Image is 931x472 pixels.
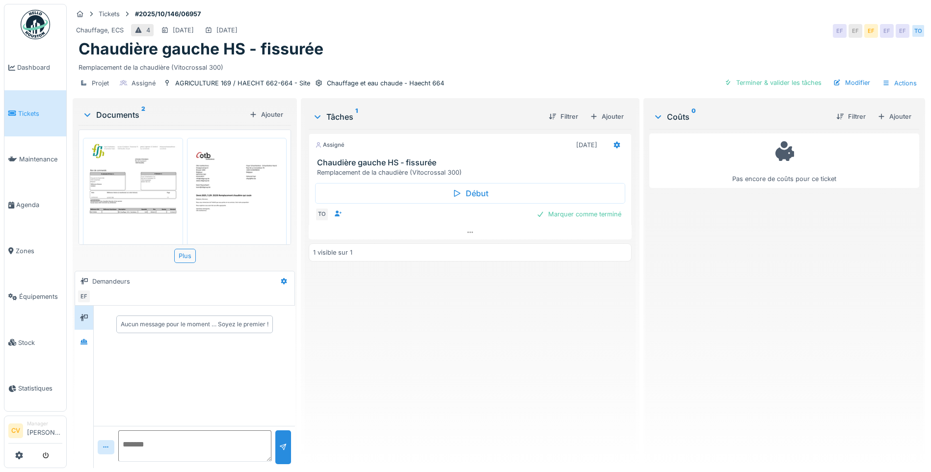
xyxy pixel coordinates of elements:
a: Tickets [4,90,66,136]
div: EF [849,24,862,38]
li: [PERSON_NAME] [27,420,62,441]
a: Zones [4,228,66,274]
sup: 2 [141,109,145,121]
sup: 1 [355,111,358,123]
div: Ajouter [586,110,628,123]
div: Marquer comme terminé [532,208,625,221]
div: AGRICULTURE 169 / HAECHT 662-664 - Site [175,79,310,88]
sup: 0 [692,111,696,123]
div: [DATE] [173,26,194,35]
h1: Chaudière gauche HS - fissurée [79,40,323,58]
div: 4 [146,26,150,35]
div: Projet [92,79,109,88]
a: Maintenance [4,136,66,182]
div: EF [833,24,847,38]
div: EF [864,24,878,38]
div: Chauffage, ECS [76,26,124,35]
div: Filtrer [832,110,870,123]
div: EF [896,24,909,38]
div: Ajouter [245,108,287,121]
div: Coûts [653,111,828,123]
div: Remplacement de la chaudière (Vitocrossal 300) [317,168,627,177]
div: 1 visible sur 1 [313,248,352,257]
div: Chauffage et eau chaude - Haecht 664 [327,79,444,88]
div: EF [880,24,894,38]
span: Statistiques [18,384,62,393]
div: Tickets [99,9,120,19]
img: Badge_color-CXgf-gQk.svg [21,10,50,39]
li: CV [8,423,23,438]
div: Plus [174,249,196,263]
div: Pas encore de coûts pour ce ticket [656,138,913,184]
strong: #2025/10/146/06957 [131,9,205,19]
div: Début [315,183,625,204]
a: Équipements [4,274,66,319]
div: TO [911,24,925,38]
div: Assigné [132,79,156,88]
div: Tâches [313,111,541,123]
div: Terminer & valider les tâches [720,76,825,89]
a: Agenda [4,182,66,228]
a: CV Manager[PERSON_NAME] [8,420,62,444]
div: Manager [27,420,62,427]
div: EF [77,289,91,303]
a: Stock [4,319,66,365]
span: Dashboard [17,63,62,72]
span: Tickets [18,109,62,118]
div: Assigné [315,141,345,149]
div: [DATE] [576,140,597,150]
span: Équipements [19,292,62,301]
div: Documents [82,109,245,121]
div: Aucun message pour le moment … Soyez le premier ! [121,320,268,329]
div: Ajouter [874,110,915,123]
div: TO [315,208,329,221]
a: Statistiques [4,366,66,411]
div: [DATE] [216,26,238,35]
a: Dashboard [4,45,66,90]
div: Remplacement de la chaudière (Vitocrossal 300) [79,59,919,72]
div: Demandeurs [92,277,130,286]
span: Maintenance [19,155,62,164]
div: Filtrer [545,110,582,123]
span: Agenda [16,200,62,210]
h3: Chaudière gauche HS - fissurée [317,158,627,167]
span: Zones [16,246,62,256]
span: Stock [18,338,62,347]
div: Actions [878,76,921,90]
img: 969zpnd6vfjsnkqgwbk65opbuuis [85,140,181,275]
img: j8cibypqcamrxhgjeeh1fl7p6lds [189,140,285,275]
div: Modifier [829,76,874,89]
